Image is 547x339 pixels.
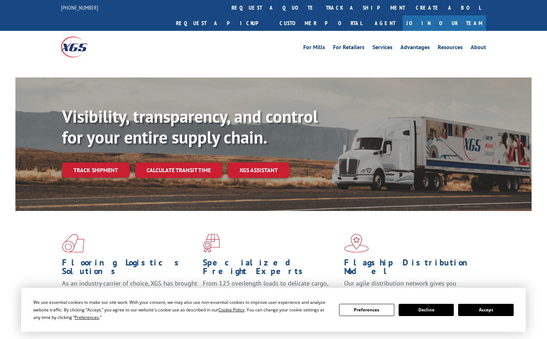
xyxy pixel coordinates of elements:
[303,44,325,52] a: For Mills
[333,44,365,52] a: For Retailers
[61,4,98,11] a: [PHONE_NUMBER]
[471,44,486,52] a: About
[438,44,463,52] a: Resources
[75,314,99,320] span: Preferences
[21,288,526,332] div: Cookie Consent Prompt
[62,279,197,305] span: As an industry carrier of choice, XGS has brought innovation and dedication to flooring logistics...
[62,234,84,253] img: xgs-icon-total-supply-chain-intelligence-red
[458,304,513,316] button: Accept
[344,234,369,253] img: xgs-icon-flagship-distribution-model-red
[62,258,198,279] h1: Flooring Logistics Solutions
[203,258,338,279] h1: Specialized Freight Experts
[218,307,244,313] span: Cookie Policy
[372,44,393,52] a: Services
[367,15,403,31] a: Agent
[344,279,476,296] span: Our agile distribution network gives you nationwide inventory management on demand.
[339,304,394,316] button: Preferences
[62,105,318,148] b: Visibility, transparency, and control for your entire supply chain.
[203,279,338,311] p: From 123 overlength loads to delicate cargo, our experienced staff knows the best way to move you...
[228,163,289,178] a: XGS ASSISTANT
[274,15,367,31] a: Customer Portal
[135,163,222,178] a: Calculate transit time
[33,298,330,321] div: We use essential cookies to make our site work. With your consent, we may also use non-essential ...
[403,15,486,31] a: Join Our Team
[400,44,430,52] a: Advantages
[399,304,454,316] button: Decline
[344,258,480,279] h1: Flagship Distribution Model
[203,234,220,253] img: xgs-icon-focused-on-flooring-red
[171,15,274,31] a: Request a pickup
[62,163,129,178] a: Track shipment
